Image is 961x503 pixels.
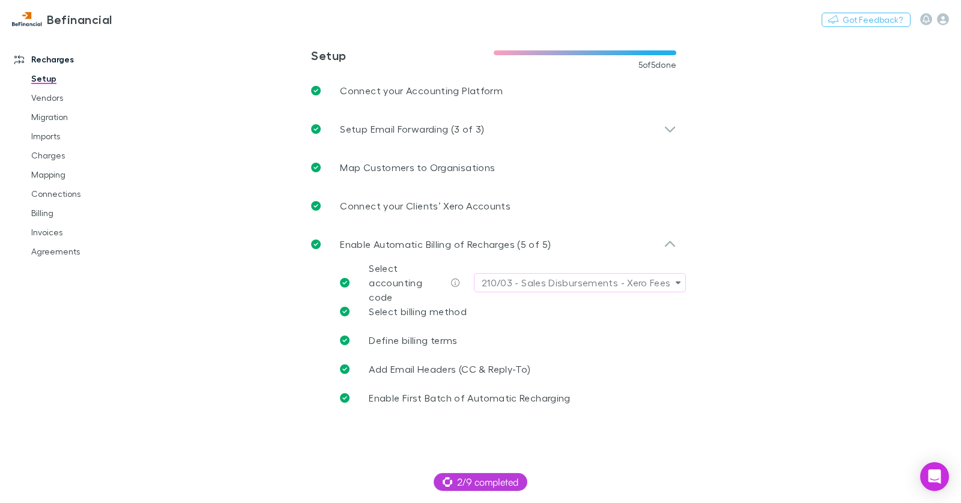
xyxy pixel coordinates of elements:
[19,107,150,127] a: Migration
[340,199,511,213] p: Connect your Clients’ Xero Accounts
[340,160,495,175] p: Map Customers to Organisations
[369,363,530,375] span: Add Email Headers (CC & Reply-To)
[19,165,150,184] a: Mapping
[330,355,686,384] a: Add Email Headers (CC & Reply-To)
[19,184,150,203] a: Connections
[302,148,686,187] a: Map Customers to Organisations
[5,5,120,34] a: Befinancial
[638,60,677,70] span: 5 of 5 done
[302,110,686,148] div: Setup Email Forwarding (3 of 3)
[19,127,150,146] a: Imports
[19,88,150,107] a: Vendors
[12,12,42,26] img: Befinancial's Logo
[482,276,671,290] div: 210/03 - Sales Disbursements - Xero Fees
[369,262,422,303] span: Select accounting code
[302,225,686,264] div: Enable Automatic Billing of Recharges (5 of 5)
[369,392,570,403] span: Enable First Batch of Automatic Recharging
[2,50,150,69] a: Recharges
[920,462,949,491] div: Open Intercom Messenger
[822,13,911,27] button: Got Feedback?
[330,384,686,412] a: Enable First Batch of Automatic Recharging
[19,223,150,242] a: Invoices
[302,71,686,110] a: Connect your Accounting Platform
[19,146,150,165] a: Charges
[311,48,494,62] h3: Setup
[19,242,150,261] a: Agreements
[340,122,484,136] p: Setup Email Forwarding (3 of 3)
[19,69,150,88] a: Setup
[47,12,112,26] h3: Befinancial
[369,306,467,317] span: Select billing method
[340,237,551,251] p: Enable Automatic Billing of Recharges (5 of 5)
[369,334,457,346] span: Define billing terms
[19,203,150,223] a: Billing
[474,273,686,292] button: 210/03 - Sales Disbursements - Xero Fees
[302,187,686,225] a: Connect your Clients’ Xero Accounts
[340,83,503,98] p: Connect your Accounting Platform
[330,297,686,326] a: Select billing method
[330,326,686,355] a: Define billing terms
